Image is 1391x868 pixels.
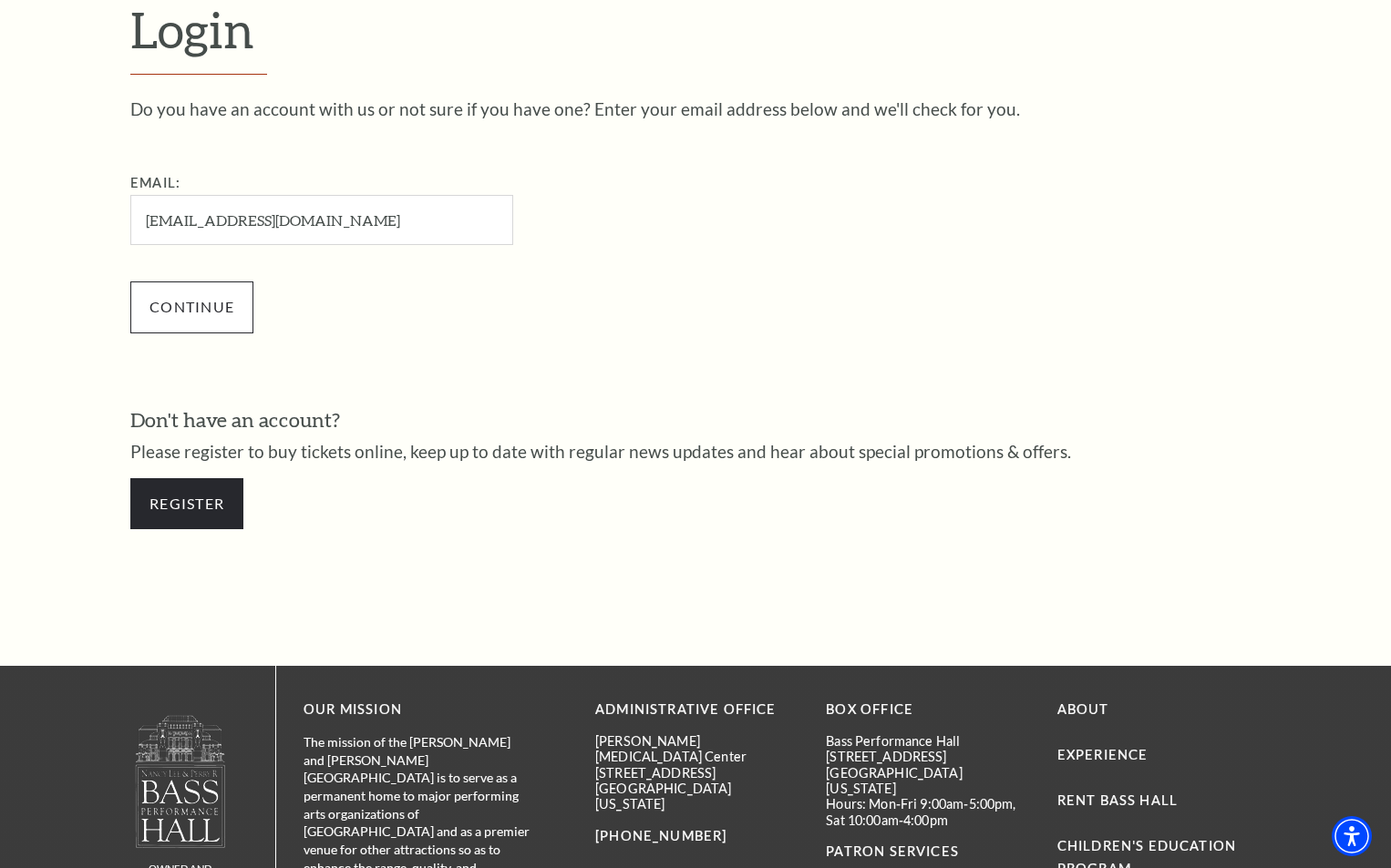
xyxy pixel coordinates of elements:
[130,443,1261,460] p: Please register to buy tickets online, keep up to date with regular news updates and hear about s...
[595,733,799,765] p: [PERSON_NAME][MEDICAL_DATA] Center
[595,765,799,781] p: [STREET_ADDRESS]
[826,765,1029,797] p: [GEOGRAPHIC_DATA][US_STATE]
[130,175,180,190] label: Email:
[130,100,1261,117] p: Do you have an account with us or not sure if you have one? Enter your email address below and we...
[826,796,1029,828] p: Hours: Mon-Fri 9:00am-5:00pm, Sat 10:00am-4:00pm
[1057,747,1149,762] a: Experience
[595,699,799,721] p: Administrative Office
[130,478,243,529] a: Register
[595,781,799,812] p: [GEOGRAPHIC_DATA][US_STATE]
[130,281,253,332] input: Submit button
[130,406,1261,434] h3: Don't have an account?
[826,733,1029,749] p: Bass Performance Hall
[134,714,227,848] img: owned and operated by Performing Arts Fort Worth, A NOT-FOR-PROFIT 501(C)3 ORGANIZATION
[826,749,1029,764] p: [STREET_ADDRESS]
[1057,792,1178,808] a: Rent Bass Hall
[1057,701,1109,717] a: About
[304,699,531,721] p: OUR MISSION
[826,699,1029,721] p: BOX OFFICE
[1332,816,1372,856] div: Accessibility Menu
[130,195,513,245] input: Required
[595,825,799,848] p: [PHONE_NUMBER]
